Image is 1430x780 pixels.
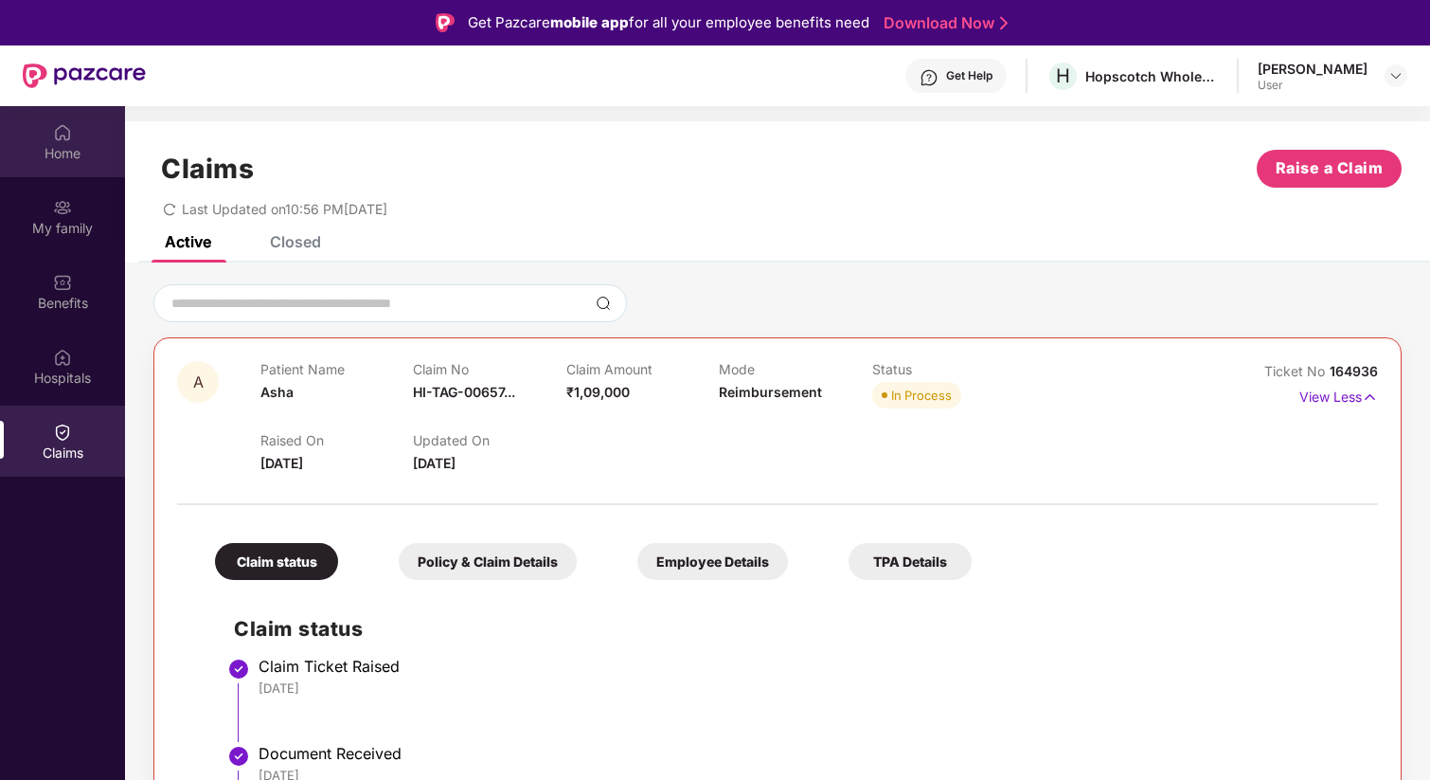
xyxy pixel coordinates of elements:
div: Get Help [946,68,992,83]
div: TPA Details [849,543,972,580]
span: Asha [260,384,294,400]
img: svg+xml;base64,PHN2ZyBpZD0iSG9zcGl0YWxzIiB4bWxucz0iaHR0cDovL3d3dy53My5vcmcvMjAwMC9zdmciIHdpZHRoPS... [53,348,72,367]
span: Last Updated on 10:56 PM[DATE] [182,201,387,217]
div: In Process [891,386,952,405]
p: Status [872,361,1025,377]
img: svg+xml;base64,PHN2ZyBpZD0iU3RlcC1Eb25lLTMyeDMyIiB4bWxucz0iaHR0cDovL3d3dy53My5vcmcvMjAwMC9zdmciIH... [227,745,250,768]
img: New Pazcare Logo [23,63,146,88]
button: Raise a Claim [1257,150,1402,188]
span: [DATE] [413,455,456,471]
p: Raised On [260,432,413,448]
img: svg+xml;base64,PHN2ZyBpZD0iQ2xhaW0iIHhtbG5zPSJodHRwOi8vd3d3LnczLm9yZy8yMDAwL3N2ZyIgd2lkdGg9IjIwIi... [53,423,72,442]
span: HI-TAG-00657... [413,384,515,400]
div: User [1258,78,1367,93]
span: A [193,374,204,390]
div: Document Received [259,744,1359,763]
img: svg+xml;base64,PHN2ZyBpZD0iRHJvcGRvd24tMzJ4MzIiIHhtbG5zPSJodHRwOi8vd3d3LnczLm9yZy8yMDAwL3N2ZyIgd2... [1388,68,1403,83]
img: svg+xml;base64,PHN2ZyBpZD0iU3RlcC1Eb25lLTMyeDMyIiB4bWxucz0iaHR0cDovL3d3dy53My5vcmcvMjAwMC9zdmciIH... [227,658,250,680]
div: Policy & Claim Details [399,543,577,580]
img: Stroke [1000,13,1008,33]
div: Active [165,232,211,251]
div: Employee Details [637,543,788,580]
span: H [1056,64,1070,87]
p: Claim Amount [566,361,719,377]
div: [DATE] [259,680,1359,697]
p: Claim No [413,361,565,377]
p: View Less [1299,382,1378,408]
span: Reimbursement [719,384,822,400]
div: Get Pazcare for all your employee benefits need [468,11,869,34]
span: 164936 [1330,363,1378,379]
span: ₹1,09,000 [566,384,630,400]
p: Updated On [413,432,565,448]
div: [PERSON_NAME] [1258,60,1367,78]
a: Download Now [884,13,1002,33]
div: Closed [270,232,321,251]
span: Ticket No [1264,363,1330,379]
h1: Claims [161,153,254,185]
img: svg+xml;base64,PHN2ZyB4bWxucz0iaHR0cDovL3d3dy53My5vcmcvMjAwMC9zdmciIHdpZHRoPSIxNyIgaGVpZ2h0PSIxNy... [1362,387,1378,408]
span: Raise a Claim [1276,156,1384,180]
img: svg+xml;base64,PHN2ZyBpZD0iQmVuZWZpdHMiIHhtbG5zPSJodHRwOi8vd3d3LnczLm9yZy8yMDAwL3N2ZyIgd2lkdGg9Ij... [53,273,72,292]
img: svg+xml;base64,PHN2ZyBpZD0iU2VhcmNoLTMyeDMyIiB4bWxucz0iaHR0cDovL3d3dy53My5vcmcvMjAwMC9zdmciIHdpZH... [596,296,611,311]
strong: mobile app [550,13,629,31]
p: Patient Name [260,361,413,377]
span: [DATE] [260,455,303,471]
div: Claim Ticket Raised [259,657,1359,676]
h2: Claim status [234,613,1359,644]
div: Claim status [215,543,338,580]
img: Logo [436,13,455,32]
img: svg+xml;base64,PHN2ZyB3aWR0aD0iMjAiIGhlaWdodD0iMjAiIHZpZXdCb3g9IjAgMCAyMCAyMCIgZmlsbD0ibm9uZSIgeG... [53,198,72,217]
img: svg+xml;base64,PHN2ZyBpZD0iSGVscC0zMngzMiIgeG1sbnM9Imh0dHA6Ly93d3cudzMub3JnLzIwMDAvc3ZnIiB3aWR0aD... [920,68,938,87]
p: Mode [719,361,871,377]
div: Hopscotch Wholesale Trading Private Limited [1085,67,1218,85]
img: svg+xml;base64,PHN2ZyBpZD0iSG9tZSIgeG1sbnM9Imh0dHA6Ly93d3cudzMub3JnLzIwMDAvc3ZnIiB3aWR0aD0iMjAiIG... [53,123,72,142]
span: redo [163,201,176,217]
